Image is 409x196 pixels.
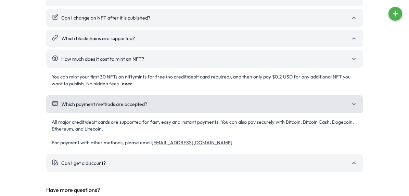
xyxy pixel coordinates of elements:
span: Have more questions? [46,186,100,193]
button: Can I get a discount? [46,154,363,172]
button: + [388,7,402,21]
a: [EMAIL_ADDRESS][DOMAIN_NAME] [152,139,232,146]
span: All major credit/debit cards are supported for fast, easy and instant payments. You can also pay ... [52,119,354,146]
button: How much does it cost to mint an NFT? [46,50,363,68]
button: Which payment methods are accepted? [46,95,363,113]
span: Which payment methods are accepted? [61,101,147,107]
span: Can I get a discount? [61,160,106,166]
span: You can mint your first 30 NFTs on niftymints for free (no credit/debit card required), and then ... [52,74,350,87]
span: Can I change an NFT after it is published? [61,15,150,21]
span: How much does it cost to mint an NFT? [61,56,144,62]
button: Can I change an NFT after it is published? [46,9,363,27]
span: Which blockchains are supported? [61,35,135,41]
button: Which blockchains are supported? [46,29,363,47]
b: ever [122,81,132,87]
